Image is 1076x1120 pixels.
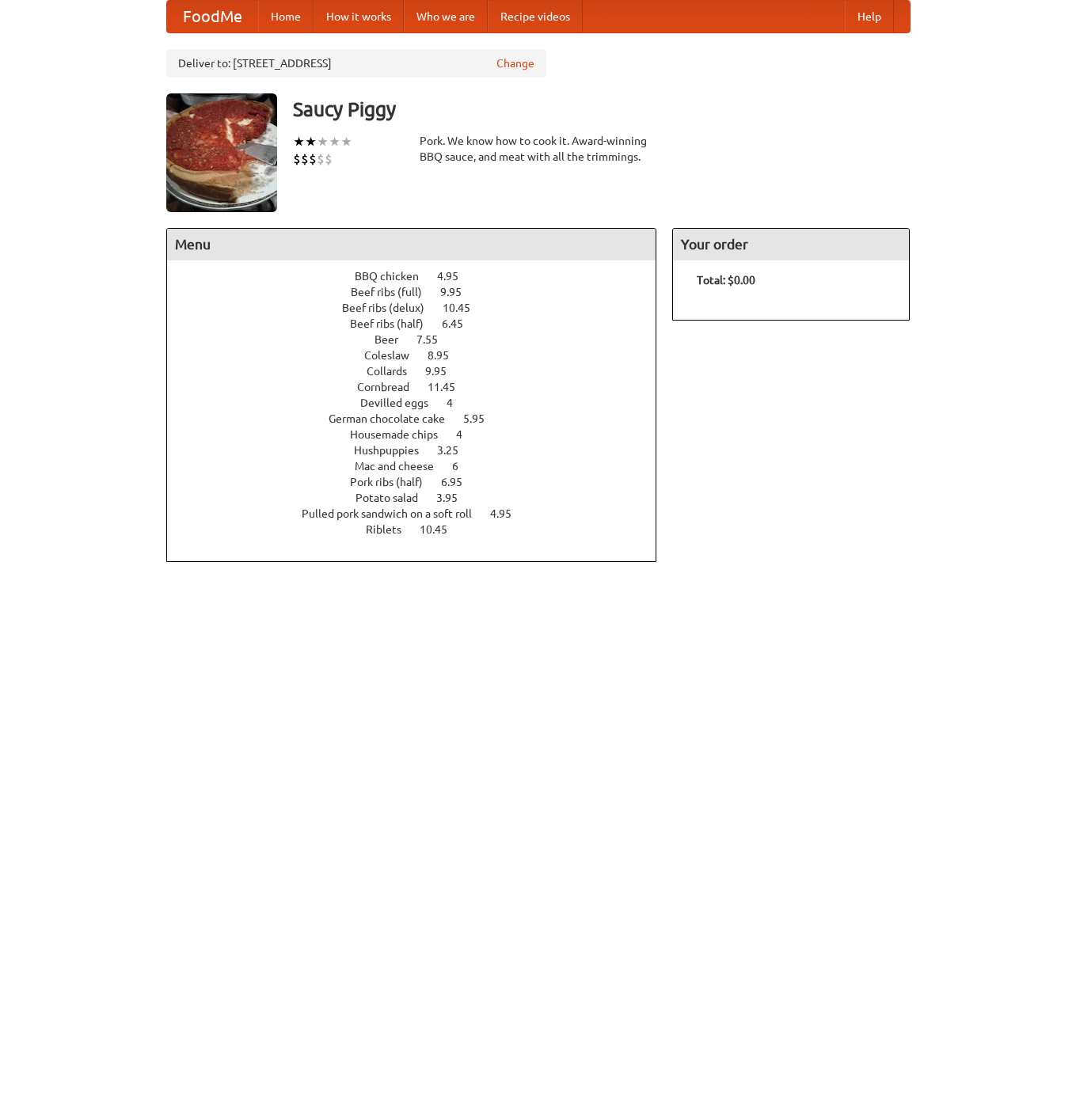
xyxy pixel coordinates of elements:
[342,302,500,314] a: Beef ribs (delux) 10.45
[166,49,546,78] div: Deliver to: [STREET_ADDRESS]
[697,274,755,287] b: Total: $0.00
[428,381,471,393] span: 11.45
[443,302,486,314] span: 10.45
[420,133,657,165] div: Pork. We know how to cook it. Award-winning BBQ sauce, and meat with all the trimmings.
[375,333,467,346] a: Beer 7.55
[357,381,425,393] span: Cornbread
[673,229,909,260] h4: Your order
[355,460,488,473] a: Mac and cheese 6
[293,93,911,125] h3: Saucy Piggy
[442,317,479,330] span: 6.45
[350,317,439,330] span: Beef ribs (half)
[367,365,476,378] a: Collards 9.95
[329,133,340,150] li: ★
[425,365,462,378] span: 9.95
[355,492,434,504] span: Potato salad
[367,365,423,378] span: Collards
[302,507,488,520] span: Pulled pork sandwich on a soft roll
[441,476,478,488] span: 6.95
[350,476,492,488] a: Pork ribs (half) 6.95
[452,460,474,473] span: 6
[845,1,894,32] a: Help
[354,444,488,457] a: Hushpuppies 3.25
[293,133,305,150] li: ★
[496,55,534,71] a: Change
[329,412,514,425] a: German chocolate cake 5.95
[317,150,325,168] li: $
[314,1,404,32] a: How it works
[302,507,541,520] a: Pulled pork sandwich on a soft roll 4.95
[428,349,465,362] span: 8.95
[317,133,329,150] li: ★
[350,428,492,441] a: Housemade chips 4
[342,302,440,314] span: Beef ribs (delux)
[167,1,258,32] a: FoodMe
[355,460,450,473] span: Mac and cheese
[354,444,435,457] span: Hushpuppies
[355,492,487,504] a: Potato salad 3.95
[420,523,463,536] span: 10.45
[440,286,477,298] span: 9.95
[416,333,454,346] span: 7.55
[366,523,417,536] span: Riblets
[375,333,414,346] span: Beer
[351,286,438,298] span: Beef ribs (full)
[456,428,478,441] span: 4
[350,428,454,441] span: Housemade chips
[437,444,474,457] span: 3.25
[437,270,474,283] span: 4.95
[490,507,527,520] span: 4.95
[350,476,439,488] span: Pork ribs (half)
[350,317,492,330] a: Beef ribs (half) 6.45
[360,397,482,409] a: Devilled eggs 4
[463,412,500,425] span: 5.95
[340,133,352,150] li: ★
[360,397,444,409] span: Devilled eggs
[355,270,435,283] span: BBQ chicken
[166,93,277,212] img: angular.jpg
[258,1,314,32] a: Home
[293,150,301,168] li: $
[436,492,473,504] span: 3.95
[301,150,309,168] li: $
[351,286,491,298] a: Beef ribs (full) 9.95
[329,412,461,425] span: German chocolate cake
[305,133,317,150] li: ★
[357,381,485,393] a: Cornbread 11.45
[364,349,478,362] a: Coleslaw 8.95
[325,150,333,168] li: $
[488,1,583,32] a: Recipe videos
[366,523,477,536] a: Riblets 10.45
[309,150,317,168] li: $
[364,349,425,362] span: Coleslaw
[447,397,469,409] span: 4
[355,270,488,283] a: BBQ chicken 4.95
[167,229,656,260] h4: Menu
[404,1,488,32] a: Who we are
